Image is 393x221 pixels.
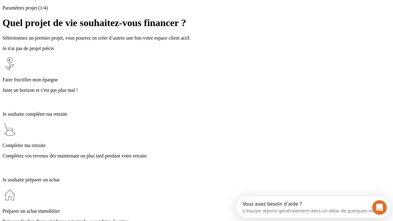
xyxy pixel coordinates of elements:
[2,87,391,93] p: Juste un horizon et c'est pas plus mal !
[2,143,391,148] p: Compléter ma retraite
[2,208,391,214] p: Préparer un achat immobilier
[236,196,390,218] iframe: Intercom live chat discovery launcher
[2,46,391,51] p: Je n'ai pas de projet précis
[2,77,391,83] p: Faire fructifier mon épargne
[2,2,169,19] div: Ouvrir le Messenger Intercom
[2,177,391,183] p: Je souhaite préparer un achat
[2,5,391,11] p: Paramètres projet (1/4)
[6,10,151,17] div: L’équipe répond généralement dans un délai de quelques minutes.
[372,200,387,215] iframe: Intercom live chat
[2,35,191,41] span: Sélectionnez un premier projet, vous pourrez en créer d’autres une fois votre espace client actif.
[2,153,391,159] p: Complétez vos revenus dès maintenant ou plus tard pendant votre retraite
[2,17,391,29] h1: Quel projet de vie souhaitez-vous financer ?
[2,111,391,117] p: Je souhaite compléter ma retraite
[6,5,151,10] div: Vous avez besoin d’aide ?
